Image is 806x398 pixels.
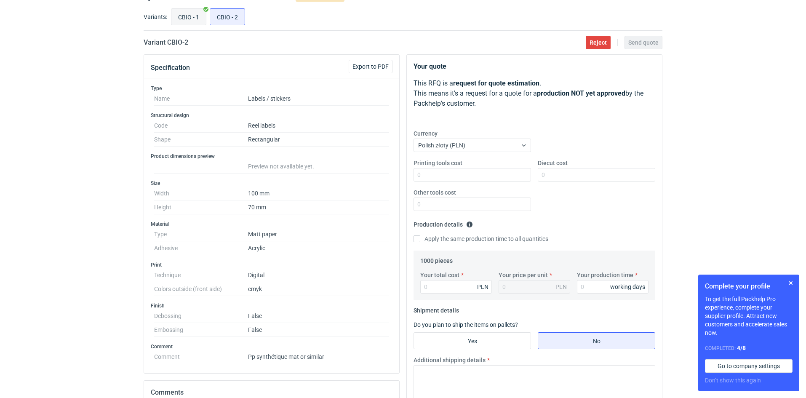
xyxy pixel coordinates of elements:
dd: Rectangular [248,133,389,147]
dt: Code [154,119,248,133]
label: CBIO - 2 [210,8,245,25]
strong: 4 / 8 [737,345,746,351]
p: This RFQ is a . This means it's a request for a quote for a by the Packhelp's customer. [414,78,655,109]
dt: Embossing [154,323,248,337]
legend: 1000 pieces [420,254,453,264]
dd: Matt paper [248,227,389,241]
h1: Complete your profile [705,281,793,291]
button: Specification [151,58,190,78]
input: 0 [577,280,649,294]
p: To get the full Packhelp Pro experience, complete your supplier profile. Attract new customers an... [705,295,793,337]
dd: Labels / stickers [248,92,389,106]
button: Send quote [625,36,662,49]
input: 0 [538,168,655,182]
div: PLN [555,283,567,291]
label: Your price per unit [499,271,548,279]
span: Send quote [628,40,659,45]
label: Variants: [144,13,167,21]
label: Yes [414,332,531,349]
label: No [538,332,655,349]
h3: Type [151,85,392,92]
h3: Print [151,262,392,268]
strong: Your quote [414,62,446,70]
dd: Acrylic [248,241,389,255]
label: Apply the same production time to all quantities [414,235,548,243]
label: Do you plan to ship the items on pallets? [414,321,518,328]
h2: Comments [151,387,392,398]
label: Printing tools cost [414,159,462,167]
label: Diecut cost [538,159,568,167]
h3: Product dimensions preview [151,153,392,160]
dt: Comment [154,350,248,360]
h3: Comment [151,343,392,350]
dt: Technique [154,268,248,282]
h3: Material [151,221,392,227]
dt: Height [154,200,248,214]
h3: Size [151,180,392,187]
input: 0 [420,280,492,294]
label: Additional shipping details [414,356,486,364]
div: Completed: [705,344,793,353]
div: working days [610,283,645,291]
dd: 70 mm [248,200,389,214]
dd: Pp synthétique mat or similar [248,350,389,360]
h3: Finish [151,302,392,309]
dt: Colors outside (front side) [154,282,248,296]
label: Currency [414,129,438,138]
div: PLN [477,283,488,291]
dt: Width [154,187,248,200]
input: 0 [414,198,531,211]
span: Preview not available yet. [248,163,314,170]
label: Your production time [577,271,633,279]
button: Reject [586,36,611,49]
dd: False [248,323,389,337]
h2: Variant CBIO - 2 [144,37,188,48]
span: Polish złoty (PLN) [418,142,465,149]
button: Don’t show this again [705,376,761,385]
dd: False [248,309,389,323]
a: Go to company settings [705,359,793,373]
dt: Name [154,92,248,106]
h3: Structural design [151,112,392,119]
strong: request for quote estimation [453,79,539,87]
dt: Adhesive [154,241,248,255]
dd: 100 mm [248,187,389,200]
span: Reject [590,40,607,45]
legend: Production details [414,218,473,228]
label: CBIO - 1 [171,8,206,25]
dd: Reel labels [248,119,389,133]
input: 0 [414,168,531,182]
dd: Digital [248,268,389,282]
legend: Shipment details [414,304,459,314]
button: Export to PDF [349,60,392,73]
dt: Type [154,227,248,241]
dt: Debossing [154,309,248,323]
label: Other tools cost [414,188,456,197]
label: Your total cost [420,271,459,279]
span: Export to PDF [352,64,389,69]
dt: Shape [154,133,248,147]
strong: production NOT yet approved [537,89,625,97]
dd: cmyk [248,282,389,296]
button: Skip for now [786,278,796,288]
